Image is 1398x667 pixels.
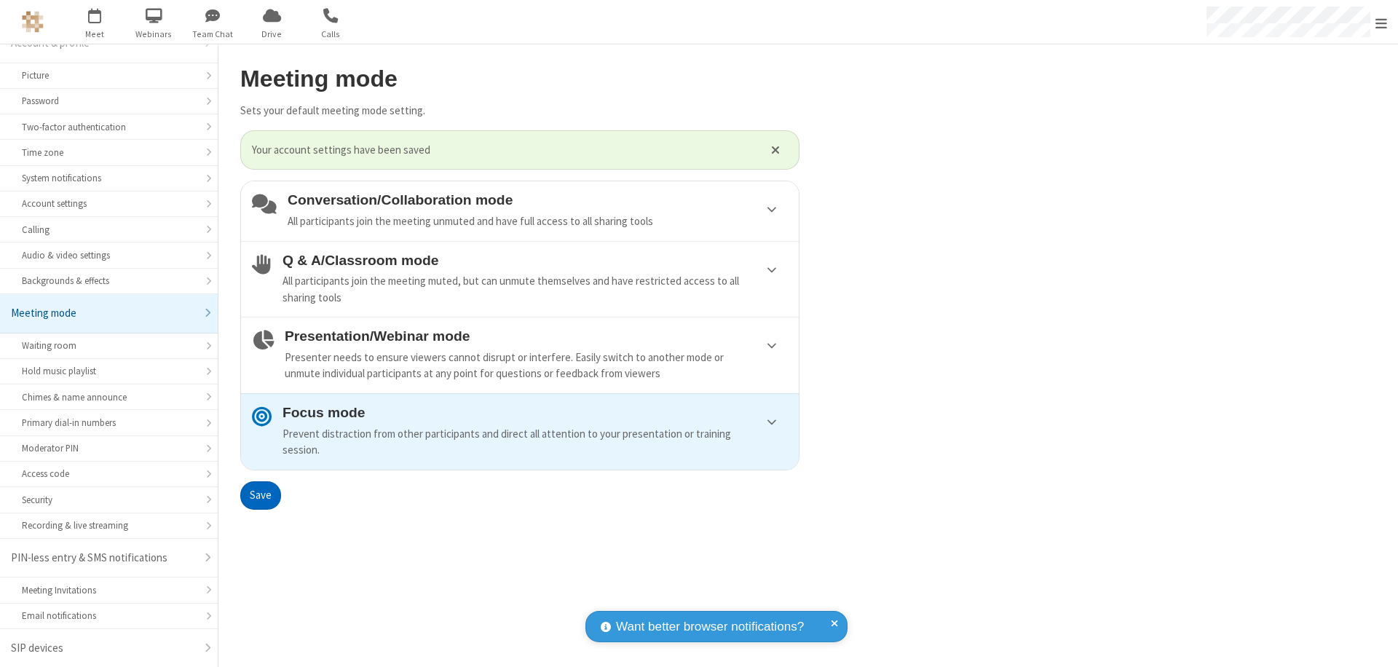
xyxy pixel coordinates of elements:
span: Want better browser notifications? [616,617,804,636]
div: Two-factor authentication [22,120,196,134]
div: Audio & video settings [22,248,196,262]
div: Access code [22,467,196,481]
div: System notifications [22,171,196,185]
div: Moderator PIN [22,441,196,455]
div: All participants join the meeting muted, but can unmute themselves and have restricted access to ... [283,273,788,306]
h4: Conversation/Collaboration mode [288,192,788,208]
div: Time zone [22,146,196,159]
span: Calls [304,28,358,41]
div: Account settings [22,197,196,210]
h4: Presentation/Webinar mode [285,328,788,344]
div: Password [22,94,196,108]
img: QA Selenium DO NOT DELETE OR CHANGE [22,11,44,33]
button: Save [240,481,281,510]
div: Calling [22,223,196,237]
div: Hold music playlist [22,364,196,378]
div: Chimes & name announce [22,390,196,404]
div: Picture [22,68,196,82]
div: Security [22,493,196,507]
div: Presenter needs to ensure viewers cannot disrupt or interfere. Easily switch to another mode or u... [285,350,788,382]
div: Meeting mode [11,305,196,322]
span: Team Chat [186,28,240,41]
span: Your account settings have been saved [252,142,753,159]
button: Close alert [764,139,788,161]
span: Webinars [127,28,181,41]
div: Backgrounds & effects [22,274,196,288]
div: Prevent distraction from other participants and direct all attention to your presentation or trai... [283,426,788,459]
h2: Meeting mode [240,66,799,92]
span: Meet [68,28,122,41]
div: SIP devices [11,640,196,657]
div: Primary dial-in numbers [22,416,196,430]
div: Waiting room [22,339,196,352]
h4: Focus mode [283,405,788,420]
span: Drive [245,28,299,41]
div: All participants join the meeting unmuted and have full access to all sharing tools [288,213,788,230]
div: PIN-less entry & SMS notifications [11,550,196,567]
div: Email notifications [22,609,196,623]
div: Meeting Invitations [22,583,196,597]
iframe: Chat [1362,629,1387,657]
p: Sets your default meeting mode setting. [240,103,799,119]
div: Recording & live streaming [22,518,196,532]
h4: Q & A/Classroom mode [283,253,788,268]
